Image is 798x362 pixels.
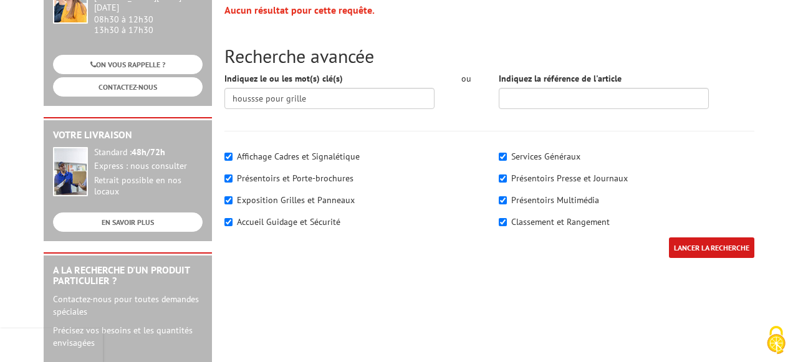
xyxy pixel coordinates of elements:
[132,146,165,158] strong: 48h/72h
[224,218,233,226] input: Accueil Guidage et Sécurité
[499,196,507,204] input: Présentoirs Multimédia
[237,216,340,227] label: Accueil Guidage et Sécurité
[53,77,203,97] a: CONTACTEZ-NOUS
[224,196,233,204] input: Exposition Grilles et Panneaux
[224,72,343,85] label: Indiquez le ou les mot(s) clé(s)
[511,194,599,206] label: Présentoirs Multimédia
[453,72,480,85] div: ou
[224,45,754,66] h2: Recherche avancée
[669,237,754,258] input: LANCER LA RECHERCHE
[511,216,610,227] label: Classement et Rangement
[754,320,798,362] button: Cookies (fenêtre modale)
[761,325,792,356] img: Cookies (fenêtre modale)
[224,153,233,161] input: Affichage Cadres et Signalétique
[224,4,375,16] strong: Aucun résultat pour cette requête.
[53,147,88,196] img: widget-livraison.jpg
[511,173,628,184] label: Présentoirs Presse et Journaux
[511,151,580,162] label: Services Généraux
[499,72,622,85] label: Indiquez la référence de l'article
[94,147,203,158] div: Standard :
[53,265,203,287] h2: A la recherche d'un produit particulier ?
[94,175,203,198] div: Retrait possible en nos locaux
[237,173,353,184] label: Présentoirs et Porte-brochures
[53,212,203,232] a: EN SAVOIR PLUS
[237,194,355,206] label: Exposition Grilles et Panneaux
[224,174,233,183] input: Présentoirs et Porte-brochures
[53,324,203,349] p: Précisez vos besoins et les quantités envisagées
[94,161,203,172] div: Express : nous consulter
[53,55,203,74] a: ON VOUS RAPPELLE ?
[499,174,507,183] input: Présentoirs Presse et Journaux
[237,151,360,162] label: Affichage Cadres et Signalétique
[53,293,203,318] p: Contactez-nous pour toutes demandes spéciales
[499,218,507,226] input: Classement et Rangement
[53,130,203,141] h2: Votre livraison
[499,153,507,161] input: Services Généraux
